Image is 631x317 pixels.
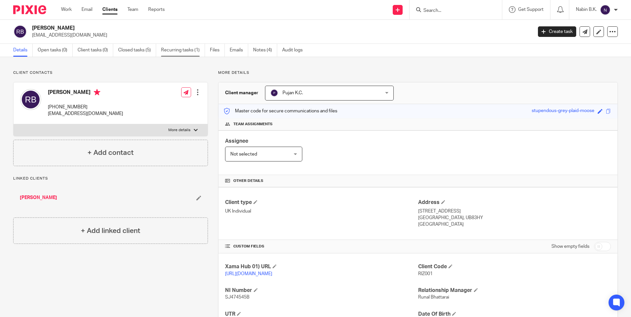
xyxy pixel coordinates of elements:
[102,6,117,13] a: Clients
[225,244,418,249] h4: CUSTOM FIELDS
[518,7,544,12] span: Get Support
[20,194,57,201] a: [PERSON_NAME]
[253,44,277,57] a: Notes (4)
[532,107,594,115] div: stupendous-grey-plaid-moose
[225,272,272,276] a: [URL][DOMAIN_NAME]
[551,243,589,250] label: Show empty fields
[48,110,123,117] p: [EMAIL_ADDRESS][DOMAIN_NAME]
[82,6,92,13] a: Email
[20,89,41,110] img: svg%3E
[87,148,134,158] h4: + Add contact
[38,44,73,57] a: Open tasks (0)
[418,221,611,228] p: [GEOGRAPHIC_DATA]
[161,44,205,57] a: Recurring tasks (1)
[282,44,308,57] a: Audit logs
[94,89,100,96] i: Primary
[48,89,123,97] h4: [PERSON_NAME]
[118,44,156,57] a: Closed tasks (5)
[423,8,482,14] input: Search
[225,138,248,144] span: Assignee
[210,44,225,57] a: Files
[13,70,208,75] p: Client contacts
[13,5,46,14] img: Pixie
[218,70,618,75] p: More details
[225,199,418,206] h4: Client type
[225,295,249,300] span: SJ474545B
[418,208,611,215] p: [STREET_ADDRESS]
[538,26,576,37] a: Create task
[225,90,258,96] h3: Client manager
[81,226,140,236] h4: + Add linked client
[230,44,248,57] a: Emails
[78,44,113,57] a: Client tasks (0)
[270,89,278,97] img: svg%3E
[32,25,429,32] h2: [PERSON_NAME]
[225,208,418,215] p: UK Individual
[576,6,597,13] p: Nabin B.K.
[418,287,611,294] h4: Relationship Manager
[225,263,418,270] h4: Xama Hub 01) URL
[418,295,449,300] span: Runal Bhattarai
[282,91,303,95] span: Pujan K.C.
[225,287,418,294] h4: NI Number
[418,199,611,206] h4: Address
[223,108,337,114] p: Master code for secure communications and files
[230,152,257,157] span: Not selected
[13,25,27,39] img: svg%3E
[148,6,165,13] a: Reports
[127,6,138,13] a: Team
[233,178,263,184] span: Other details
[48,104,123,110] p: [PHONE_NUMBER]
[32,32,528,39] p: [EMAIL_ADDRESS][DOMAIN_NAME]
[61,6,72,13] a: Work
[13,44,33,57] a: Details
[418,263,611,270] h4: Client Code
[600,5,611,15] img: svg%3E
[13,176,208,181] p: Linked clients
[168,128,190,133] p: More details
[418,272,433,276] span: RIZ001
[418,215,611,221] p: [GEOGRAPHIC_DATA], UB83HY
[233,122,273,127] span: Team assignments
